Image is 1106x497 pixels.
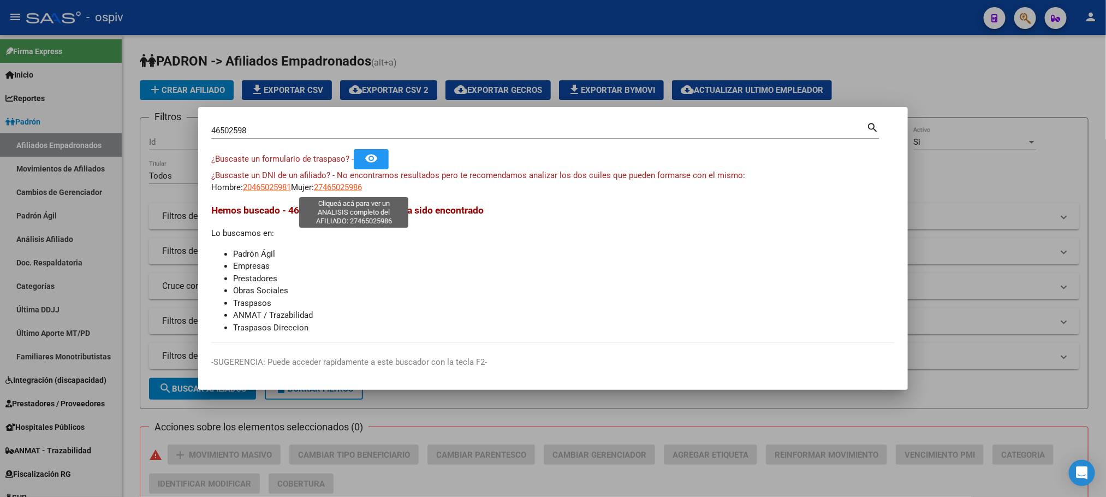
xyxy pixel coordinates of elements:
span: ¿Buscaste un formulario de traspaso? - [211,154,354,164]
li: Traspasos [233,297,895,310]
li: Padrón Ágil [233,248,895,261]
div: Lo buscamos en: [211,203,895,334]
li: Traspasos Direccion [233,322,895,334]
span: 20465025981 [243,182,291,192]
div: Hombre: Mujer: [211,169,895,194]
p: -SUGERENCIA: Puede acceder rapidamente a este buscador con la tecla F2- [211,356,895,369]
li: Obras Sociales [233,285,895,297]
li: Empresas [233,260,895,273]
div: Open Intercom Messenger [1069,460,1095,486]
mat-icon: search [866,120,879,133]
span: 27465025986 [314,182,362,192]
span: Hemos buscado - 46502598 - y el mismo no ha sido encontrado [211,205,484,216]
li: ANMAT / Trazabilidad [233,309,895,322]
span: ¿Buscaste un DNI de un afiliado? - No encontramos resultados pero te recomendamos analizar los do... [211,170,745,180]
mat-icon: remove_red_eye [365,152,378,165]
li: Prestadores [233,273,895,285]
